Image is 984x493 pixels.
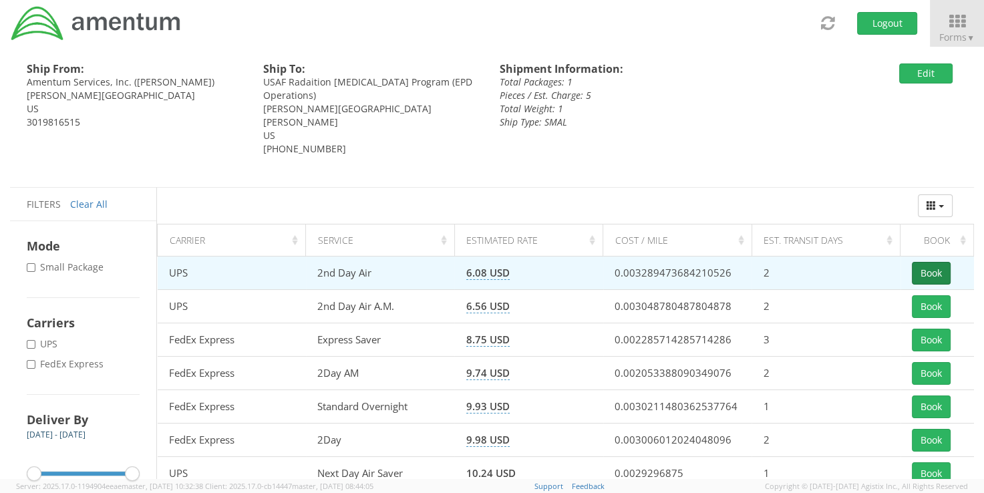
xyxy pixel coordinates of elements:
[170,234,302,247] div: Carrier
[27,102,243,116] div: US
[263,142,480,156] div: [PHONE_NUMBER]
[27,337,60,351] label: UPS
[603,390,752,424] td: 0.0030211480362537764
[603,424,752,457] td: 0.003006012024048096
[318,234,450,247] div: Service
[27,75,243,89] div: Amentum Services, Inc. ([PERSON_NAME])
[27,412,140,428] h4: Deliver By
[939,31,975,43] span: Forms
[466,234,599,247] div: Estimated Rate
[752,424,900,457] td: 2
[912,329,951,351] button: Book
[158,323,306,357] td: FedEx Express
[752,257,900,290] td: 2
[27,89,243,102] div: [PERSON_NAME][GEOGRAPHIC_DATA]
[158,357,306,390] td: FedEx Express
[912,429,951,452] button: Book
[603,357,752,390] td: 0.002053388090349076
[27,315,140,331] h4: Carriers
[912,362,951,385] button: Book
[466,466,516,480] span: 10.24 USD
[615,234,748,247] div: Cost / Mile
[500,75,795,89] div: Total Packages: 1
[603,457,752,490] td: 0.0029296875
[306,357,454,390] td: 2Day AM
[466,433,510,447] span: 9.98 USD
[466,299,510,313] span: 6.56 USD
[306,457,454,490] td: Next Day Air Saver
[967,32,975,43] span: ▼
[158,457,306,490] td: UPS
[306,390,454,424] td: Standard Overnight
[27,340,35,349] input: UPS
[500,116,795,129] div: Ship Type: SMAL
[500,89,795,102] div: Pieces / Est. Charge: 5
[27,63,243,75] h4: Ship From:
[263,129,480,142] div: US
[27,116,243,129] div: 3019816515
[500,102,795,116] div: Total Weight: 1
[158,424,306,457] td: FedEx Express
[752,357,900,390] td: 2
[263,75,480,102] div: USAF Radaition [MEDICAL_DATA] Program (EPD Operations)
[27,238,140,254] h4: Mode
[466,366,510,380] span: 9.74 USD
[466,333,510,347] span: 8.75 USD
[306,257,454,290] td: 2nd Day Air
[306,424,454,457] td: 2Day
[292,481,373,491] span: master, [DATE] 08:44:05
[27,198,61,210] span: Filters
[158,290,306,323] td: UPS
[752,323,900,357] td: 3
[466,266,510,280] span: 6.08 USD
[205,481,373,491] span: Client: 2025.17.0-cb14447
[603,257,752,290] td: 0.003289473684210526
[752,390,900,424] td: 1
[764,234,896,247] div: Est. Transit Days
[912,395,951,418] button: Book
[603,290,752,323] td: 0.003048780487804878
[27,429,86,440] span: [DATE] - [DATE]
[27,263,35,272] input: Small Package
[70,198,108,210] a: Clear All
[158,390,306,424] td: FedEx Express
[500,63,795,75] h4: Shipment Information:
[158,257,306,290] td: UPS
[912,262,951,285] button: Book
[306,323,454,357] td: Express Saver
[918,194,953,217] button: Columns
[263,102,480,129] div: [PERSON_NAME][GEOGRAPHIC_DATA][PERSON_NAME]
[27,261,106,274] label: Small Package
[913,234,970,247] div: Book
[27,357,106,371] label: FedEx Express
[899,63,953,84] button: Edit
[572,481,605,491] a: Feedback
[466,399,510,414] span: 9.93 USD
[122,481,203,491] span: master, [DATE] 10:32:38
[263,63,480,75] h4: Ship To:
[857,12,917,35] button: Logout
[534,481,563,491] a: Support
[752,457,900,490] td: 1
[306,290,454,323] td: 2nd Day Air A.M.
[603,323,752,357] td: 0.002285714285714286
[752,290,900,323] td: 2
[765,481,968,492] span: Copyright © [DATE]-[DATE] Agistix Inc., All Rights Reserved
[16,481,203,491] span: Server: 2025.17.0-1194904eeae
[27,360,35,369] input: FedEx Express
[912,295,951,318] button: Book
[10,5,182,42] img: dyn-intl-logo-049831509241104b2a82.png
[912,462,951,485] button: Book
